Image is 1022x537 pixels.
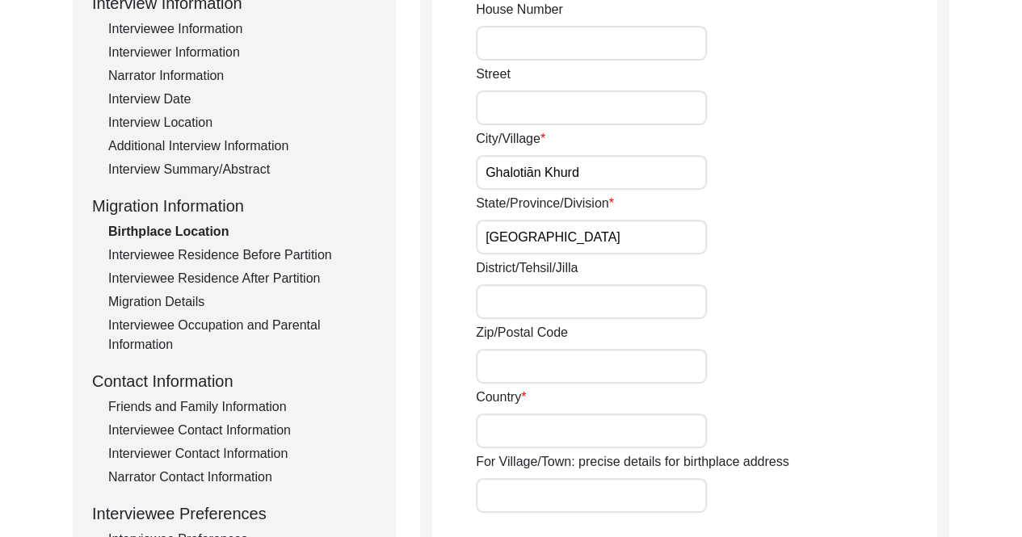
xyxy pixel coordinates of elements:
div: Friends and Family Information [108,397,376,417]
div: Interview Date [108,90,376,109]
label: State/Province/Division [476,194,614,213]
label: District/Tehsil/Jilla [476,258,578,278]
div: Additional Interview Information [108,136,376,156]
div: Migration Details [108,292,376,312]
div: Interviewee Contact Information [108,421,376,440]
div: Contact Information [92,369,376,393]
div: Narrator Contact Information [108,468,376,487]
div: Interviewee Preferences [92,501,376,526]
div: Birthplace Location [108,222,376,241]
label: City/Village [476,129,545,149]
div: Interviewer Information [108,43,376,62]
label: For Village/Town: precise details for birthplace address [476,452,789,472]
div: Interview Summary/Abstract [108,160,376,179]
label: Zip/Postal Code [476,323,568,342]
div: Interviewee Information [108,19,376,39]
div: Interviewee Residence Before Partition [108,245,376,265]
label: Country [476,388,526,407]
div: Interview Location [108,113,376,132]
div: Migration Information [92,194,376,218]
div: Interviewee Occupation and Parental Information [108,316,376,355]
div: Interviewee Residence After Partition [108,269,376,288]
div: Interviewer Contact Information [108,444,376,464]
label: Street [476,65,511,84]
div: Narrator Information [108,66,376,86]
